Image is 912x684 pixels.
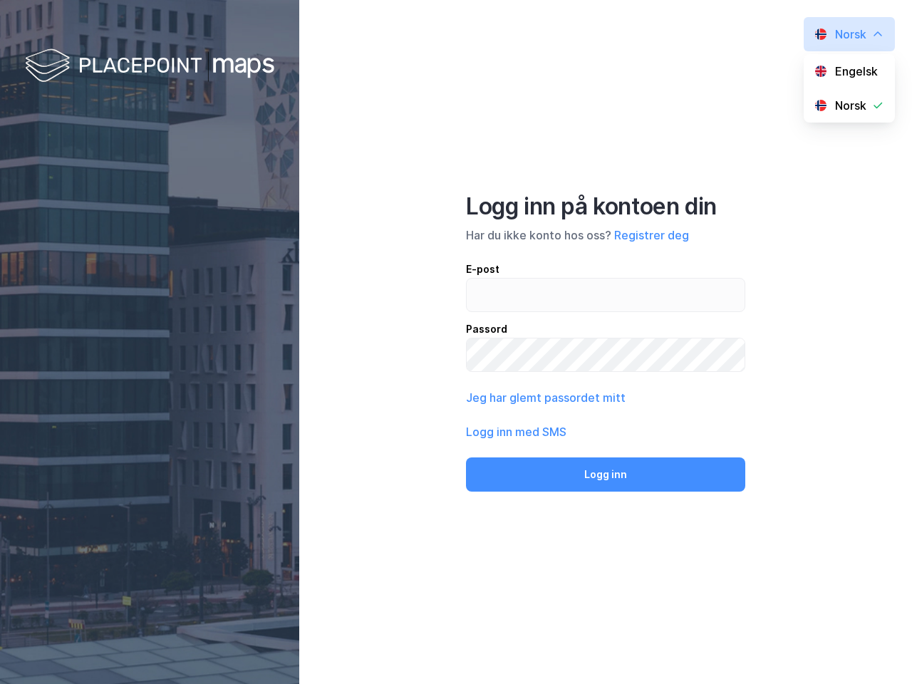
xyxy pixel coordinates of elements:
[466,457,745,492] button: Logg inn
[835,63,878,80] div: Engelsk
[466,389,626,406] button: Jeg har glemt passordet mitt
[835,26,866,43] div: Norsk
[25,46,274,88] img: logo-white.f07954bde2210d2a523dddb988cd2aa7.svg
[841,616,912,684] iframe: Chat Widget
[466,261,745,278] div: E-post
[466,192,745,221] div: Logg inn på kontoen din
[835,97,866,114] div: Norsk
[466,227,745,244] div: Har du ikke konto hos oss?
[614,227,689,244] button: Registrer deg
[466,423,566,440] button: Logg inn med SMS
[466,321,745,338] div: Passord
